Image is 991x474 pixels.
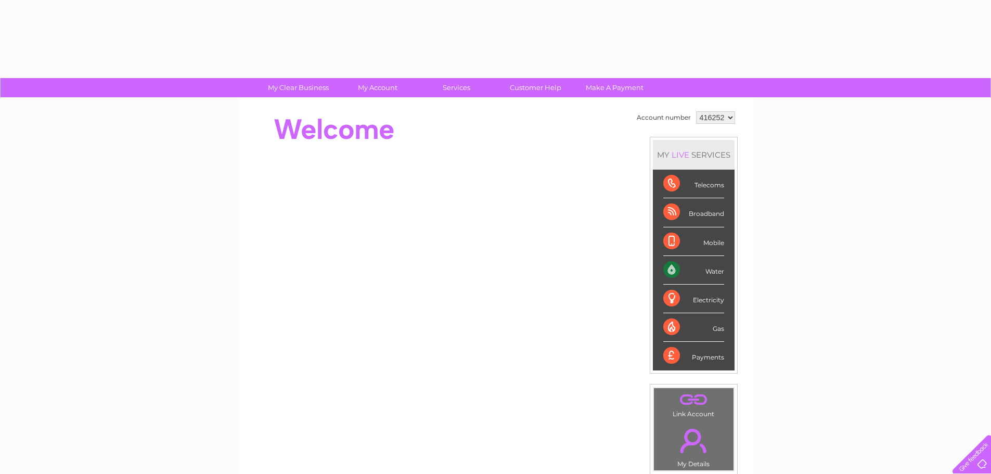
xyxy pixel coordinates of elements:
[663,313,724,342] div: Gas
[653,420,734,471] td: My Details
[634,109,693,126] td: Account number
[414,78,499,97] a: Services
[572,78,658,97] a: Make A Payment
[493,78,578,97] a: Customer Help
[657,391,731,409] a: .
[334,78,420,97] a: My Account
[663,227,724,256] div: Mobile
[670,150,691,160] div: LIVE
[663,342,724,370] div: Payments
[653,140,735,170] div: MY SERVICES
[663,170,724,198] div: Telecoms
[255,78,341,97] a: My Clear Business
[663,198,724,227] div: Broadband
[663,285,724,313] div: Electricity
[657,422,731,459] a: .
[653,388,734,420] td: Link Account
[663,256,724,285] div: Water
